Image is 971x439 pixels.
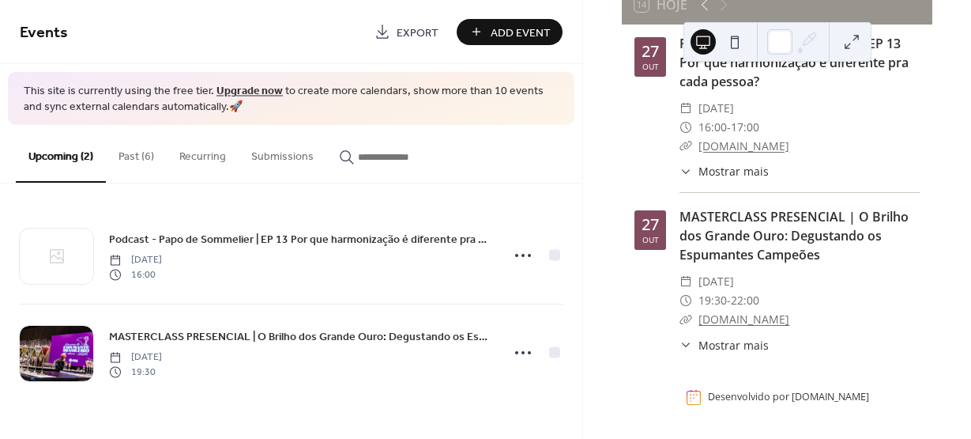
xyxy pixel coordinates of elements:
[731,118,759,137] span: 17:00
[363,19,450,45] a: Export
[679,291,692,310] div: ​
[109,327,491,346] a: MASTERCLASS PRESENCIAL | O Brilho dos Grande Ouro: Degustando os Espumantes Campeões
[679,337,692,354] div: ​
[109,232,491,248] span: Podcast - Papo de Sommelier | EP 13 Por que harmonização é diferente pra cada pessoa?
[698,337,769,354] span: Mostrar mais
[109,365,162,379] span: 19:30
[20,17,68,48] span: Events
[679,118,692,137] div: ​
[698,163,769,180] span: Mostrar mais
[109,329,491,346] span: MASTERCLASS PRESENCIAL | O Brilho dos Grande Ouro: Degustando os Espumantes Campeões
[679,337,769,354] button: ​Mostrar mais
[679,35,909,90] a: Podcast - Papo de Sommelier | EP 13 Por que harmonização é diferente pra cada pessoa?
[698,312,789,327] a: [DOMAIN_NAME]
[109,267,162,282] span: 16:00
[679,310,692,329] div: ​
[106,125,167,181] button: Past (6)
[457,19,563,45] button: Add Event
[491,25,551,41] span: Add Event
[698,272,734,291] span: [DATE]
[167,125,239,181] button: Recurring
[792,391,869,404] a: [DOMAIN_NAME]
[679,272,692,291] div: ​
[698,291,727,310] span: 19:30
[727,291,731,310] span: -
[24,84,559,115] span: This site is currently using the free tier. to create more calendars, show more than 10 events an...
[679,137,692,156] div: ​
[708,391,869,404] div: Desenvolvido por
[397,25,438,41] span: Export
[698,99,734,118] span: [DATE]
[698,138,789,153] a: [DOMAIN_NAME]
[679,99,692,118] div: ​
[109,253,162,267] span: [DATE]
[731,291,759,310] span: 22:00
[642,44,659,59] div: 27
[216,81,283,102] a: Upgrade now
[679,208,909,263] a: MASTERCLASS PRESENCIAL | O Brilho dos Grande Ouro: Degustando os Espumantes Campeões
[642,236,659,244] div: out
[727,118,731,137] span: -
[109,230,491,248] a: Podcast - Papo de Sommelier | EP 13 Por que harmonização é diferente pra cada pessoa?
[679,163,769,180] button: ​Mostrar mais
[239,125,326,181] button: Submissions
[679,163,692,180] div: ​
[642,62,659,70] div: out
[698,118,727,137] span: 16:00
[642,217,659,233] div: 27
[16,125,106,183] button: Upcoming (2)
[109,350,162,365] span: [DATE]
